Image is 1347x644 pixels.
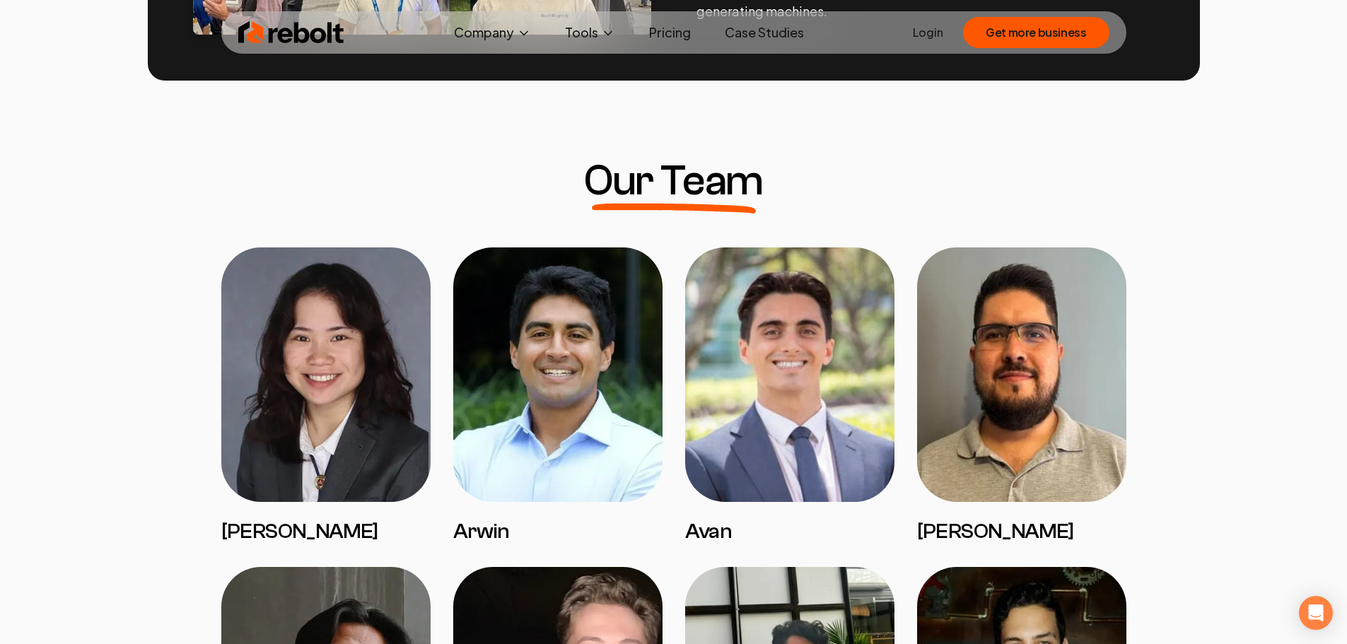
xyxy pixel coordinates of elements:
h3: Arwin [453,519,663,544]
img: Haley [221,247,431,502]
a: Case Studies [713,18,815,47]
img: Daniel [917,247,1126,502]
div: Open Intercom Messenger [1299,596,1333,630]
img: Arwin [453,247,663,502]
a: Pricing [638,18,702,47]
button: Get more business [963,17,1109,48]
img: Rebolt Logo [238,18,344,47]
a: Login [913,24,943,41]
button: Company [443,18,542,47]
h3: Avan [685,519,894,544]
button: Tools [554,18,626,47]
h3: [PERSON_NAME] [917,519,1126,544]
h3: [PERSON_NAME] [221,519,431,544]
img: Avan [685,247,894,502]
h3: Our Team [584,160,763,202]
